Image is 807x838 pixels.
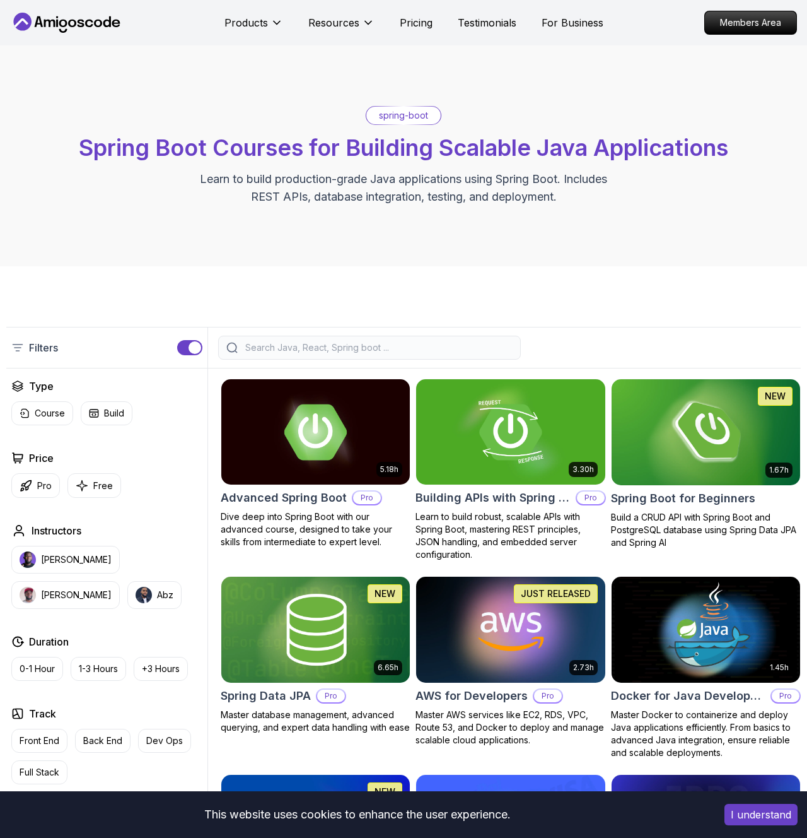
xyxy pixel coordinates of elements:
p: +3 Hours [142,663,180,675]
p: Course [35,407,65,420]
img: AWS for Developers card [416,577,605,682]
p: Front End [20,735,59,747]
button: 1-3 Hours [71,657,126,681]
p: Master AWS services like EC2, RDS, VPC, Route 53, and Docker to deploy and manage scalable cloud ... [415,709,605,747]
button: 0-1 Hour [11,657,63,681]
p: NEW [374,786,395,798]
a: Testimonials [458,15,516,30]
h2: Advanced Spring Boot [221,489,347,507]
p: spring-boot [379,109,428,122]
p: Pro [317,690,345,702]
button: +3 Hours [134,657,188,681]
button: Products [224,15,283,40]
h2: Track [29,706,56,721]
p: 1.67h [769,465,789,475]
h2: Instructors [32,523,81,538]
p: Learn to build production-grade Java applications using Spring Boot. Includes REST APIs, database... [192,170,615,206]
img: instructor img [20,552,36,568]
img: Spring Data JPA card [221,577,410,682]
a: Spring Boot for Beginners card1.67hNEWSpring Boot for BeginnersBuild a CRUD API with Spring Boot ... [611,379,801,549]
button: Full Stack [11,760,67,784]
h2: Spring Data JPA [221,687,311,705]
p: 6.65h [378,663,398,673]
img: Docker for Java Developers card [612,577,800,683]
p: Pro [577,492,605,504]
p: 1-3 Hours [79,663,118,675]
p: NEW [765,390,786,403]
span: Spring Boot Courses for Building Scalable Java Applications [79,134,728,162]
p: Pro [353,492,381,504]
a: Spring Data JPA card6.65hNEWSpring Data JPAProMaster database management, advanced querying, and ... [221,576,410,733]
p: Pro [772,690,799,702]
h2: Docker for Java Developers [611,687,765,705]
a: Docker for Java Developers card1.45hDocker for Java DevelopersProMaster Docker to containerize an... [611,576,801,759]
p: Dev Ops [146,735,183,747]
p: JUST RELEASED [521,587,591,600]
img: Spring Boot for Beginners card [612,379,800,485]
h2: Duration [29,634,69,649]
a: Advanced Spring Boot card5.18hAdvanced Spring BootProDive deep into Spring Boot with our advanced... [221,379,410,548]
p: Build a CRUD API with Spring Boot and PostgreSQL database using Spring Data JPA and Spring AI [611,511,801,549]
p: Full Stack [20,766,59,779]
p: Members Area [705,11,796,34]
p: 2.73h [573,663,594,673]
img: instructor img [20,587,36,603]
button: Dev Ops [138,729,191,753]
p: 5.18h [380,464,398,475]
p: NEW [374,587,395,600]
h2: Spring Boot for Beginners [611,490,755,507]
h2: Building APIs with Spring Boot [415,489,570,507]
p: 0-1 Hour [20,663,55,675]
button: Accept cookies [724,804,798,825]
button: Resources [308,15,374,40]
button: Build [81,401,132,425]
button: Free [67,473,121,498]
p: Products [224,15,268,30]
p: [PERSON_NAME] [41,589,112,601]
h2: Type [29,379,54,394]
p: Master database management, advanced querying, and expert data handling with ease [221,709,410,734]
button: instructor imgAbz [127,581,182,609]
p: Pro [534,690,562,702]
p: Back End [83,735,122,747]
p: Resources [308,15,359,30]
input: Search Java, React, Spring boot ... [243,341,513,354]
p: Learn to build robust, scalable APIs with Spring Boot, mastering REST principles, JSON handling, ... [415,510,605,561]
img: Advanced Spring Boot card [221,379,410,485]
iframe: chat widget [729,759,807,819]
p: Dive deep into Spring Boot with our advanced course, designed to take your skills from intermedia... [221,510,410,548]
p: Build [104,407,124,420]
button: Pro [11,473,60,498]
button: Back End [75,729,131,753]
a: Members Area [704,11,797,35]
a: Building APIs with Spring Boot card3.30hBuilding APIs with Spring BootProLearn to build robust, s... [415,379,605,561]
p: Abz [157,589,173,601]
button: Front End [11,729,67,753]
p: Master Docker to containerize and deploy Java applications efficiently. From basics to advanced J... [611,709,801,759]
p: Free [93,480,113,492]
img: Building APIs with Spring Boot card [416,379,605,485]
a: Pricing [400,15,433,30]
a: For Business [542,15,603,30]
button: instructor img[PERSON_NAME] [11,546,120,574]
img: instructor img [136,587,152,603]
button: instructor img[PERSON_NAME] [11,581,120,609]
p: Pro [37,480,52,492]
div: This website uses cookies to enhance the user experience. [9,801,705,829]
button: Course [11,401,73,425]
p: 1.45h [770,663,789,673]
h2: Price [29,451,54,466]
p: [PERSON_NAME] [41,553,112,566]
p: Filters [29,340,58,355]
a: AWS for Developers card2.73hJUST RELEASEDAWS for DevelopersProMaster AWS services like EC2, RDS, ... [415,576,605,746]
h2: AWS for Developers [415,687,528,705]
p: 3.30h [572,464,594,475]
